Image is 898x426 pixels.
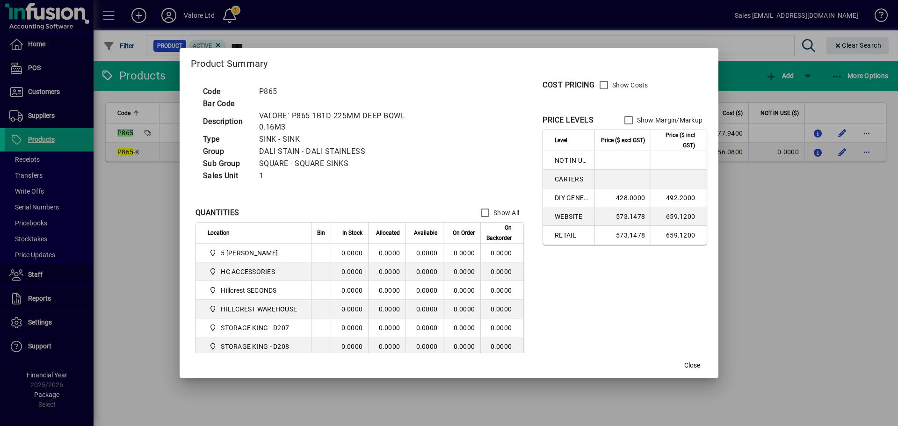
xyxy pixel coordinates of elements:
[221,342,289,351] span: STORAGE KING - D208
[406,318,443,337] td: 0.0000
[454,305,475,313] span: 0.0000
[368,318,406,337] td: 0.0000
[208,228,230,238] span: Location
[331,318,368,337] td: 0.0000
[198,133,254,145] td: Type
[684,361,700,370] span: Close
[594,188,651,207] td: 428.0000
[651,226,707,245] td: 659.1200
[368,244,406,262] td: 0.0000
[368,262,406,281] td: 0.0000
[208,247,301,259] span: 5 Colombo Hamilton
[657,130,695,151] span: Price ($ incl GST)
[543,115,594,126] div: PRICE LEVELS
[198,98,254,110] td: Bar Code
[254,158,425,170] td: SQUARE - SQUARE SINKS
[198,158,254,170] td: Sub Group
[342,228,362,238] span: In Stock
[454,343,475,350] span: 0.0000
[555,174,589,184] span: CARTERS
[480,318,523,337] td: 0.0000
[406,262,443,281] td: 0.0000
[208,322,301,333] span: STORAGE KING - D207
[406,300,443,318] td: 0.0000
[198,170,254,182] td: Sales Unit
[555,231,589,240] span: RETAIL
[331,262,368,281] td: 0.0000
[208,341,301,352] span: STORAGE KING - D208
[601,135,645,145] span: Price ($ excl GST)
[480,262,523,281] td: 0.0000
[492,208,519,217] label: Show All
[368,337,406,356] td: 0.0000
[254,110,425,133] td: VALORE` P865 1B1D 225MM DEEP BOWL 0.16M3
[651,188,707,207] td: 492.2000
[254,145,425,158] td: DALI STAIN - DALI STAINLESS
[254,133,425,145] td: SINK - SINK
[543,79,594,91] div: COST PRICING
[555,193,589,202] span: DIY GENERAL
[221,267,275,276] span: HC ACCESSORIES
[368,300,406,318] td: 0.0000
[198,110,254,133] td: Description
[480,337,523,356] td: 0.0000
[317,228,325,238] span: Bin
[677,357,707,374] button: Close
[221,323,289,332] span: STORAGE KING - D207
[254,170,425,182] td: 1
[221,248,278,258] span: 5 [PERSON_NAME]
[208,266,301,277] span: HC ACCESSORIES
[414,228,437,238] span: Available
[454,287,475,294] span: 0.0000
[331,244,368,262] td: 0.0000
[453,228,475,238] span: On Order
[406,337,443,356] td: 0.0000
[208,303,301,315] span: HILLCREST WAREHOUSE
[406,244,443,262] td: 0.0000
[555,135,567,145] span: Level
[196,207,239,218] div: QUANTITIES
[480,300,523,318] td: 0.0000
[486,223,512,243] span: On Backorder
[651,207,707,226] td: 659.1200
[555,156,589,165] span: NOT IN USE
[635,116,703,125] label: Show Margin/Markup
[454,249,475,257] span: 0.0000
[480,244,523,262] td: 0.0000
[198,145,254,158] td: Group
[198,86,254,98] td: Code
[221,286,276,295] span: Hillcrest SECONDS
[406,281,443,300] td: 0.0000
[368,281,406,300] td: 0.0000
[376,228,400,238] span: Allocated
[180,48,718,75] h2: Product Summary
[254,86,425,98] td: P865
[454,324,475,332] span: 0.0000
[221,304,297,314] span: HILLCREST WAREHOUSE
[454,268,475,275] span: 0.0000
[331,281,368,300] td: 0.0000
[331,300,368,318] td: 0.0000
[331,337,368,356] td: 0.0000
[594,207,651,226] td: 573.1478
[208,285,301,296] span: Hillcrest SECONDS
[480,281,523,300] td: 0.0000
[594,226,651,245] td: 573.1478
[555,212,589,221] span: WEBSITE
[610,80,648,90] label: Show Costs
